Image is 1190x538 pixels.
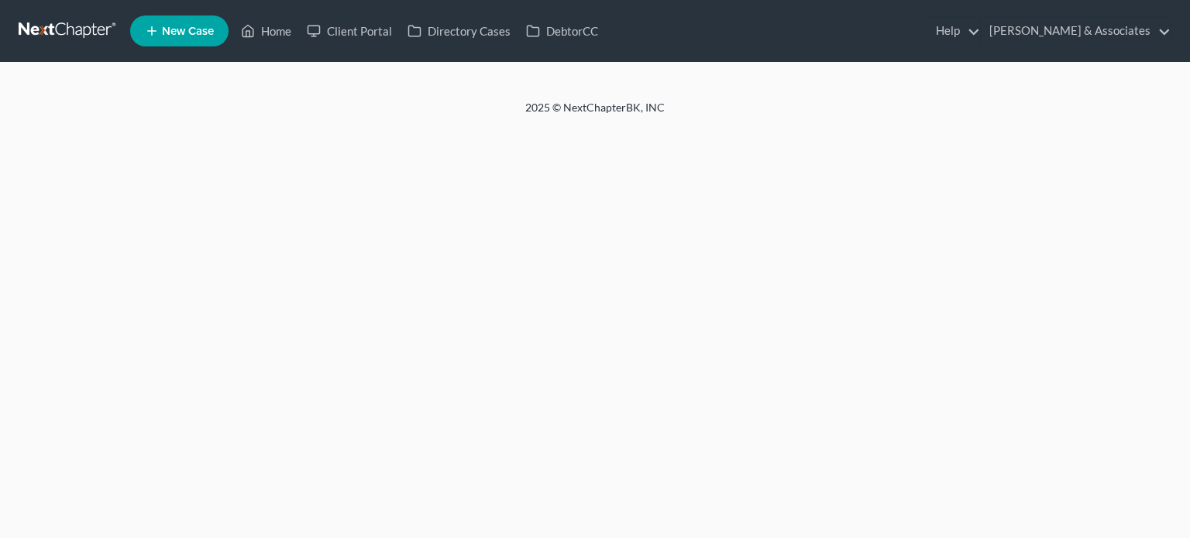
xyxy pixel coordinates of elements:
a: DebtorCC [518,17,606,45]
a: Help [928,17,980,45]
a: Home [233,17,299,45]
new-legal-case-button: New Case [130,15,229,46]
a: [PERSON_NAME] & Associates [982,17,1171,45]
div: 2025 © NextChapterBK, INC [153,100,1037,128]
a: Directory Cases [400,17,518,45]
a: Client Portal [299,17,400,45]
